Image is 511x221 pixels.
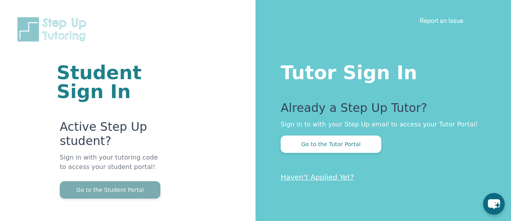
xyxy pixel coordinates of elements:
h1: Tutor Sign In [281,60,480,82]
a: Report an Issue [420,17,463,24]
h1: Student Sign In [57,63,161,101]
a: Haven't Applied Yet? [281,173,354,181]
p: Active Step Up student? [60,120,161,153]
p: Already a Step Up Tutor? [281,101,480,120]
a: Go to the Student Portal [60,186,160,193]
p: Sign in to with your Step Up email to access your Tutor Portal! [281,120,480,129]
a: Go to the Tutor Portal [281,140,381,148]
p: Sign in with your tutoring code to access your student portal! [60,153,161,181]
button: Go to the Tutor Portal [281,136,381,153]
button: Go to the Student Portal [60,181,160,199]
img: Step Up Tutoring horizontal logo [16,16,91,43]
button: chat-button [483,193,505,215]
